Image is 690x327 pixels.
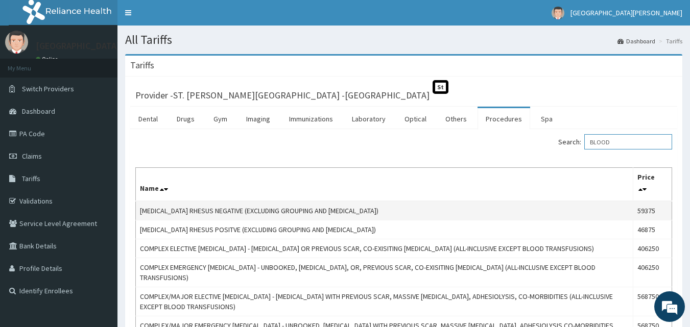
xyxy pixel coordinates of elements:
[533,108,561,130] a: Spa
[633,258,672,287] td: 406250
[136,201,633,220] td: [MEDICAL_DATA] RHESUS NEGATIVE (EXCLUDING GROUPING AND [MEDICAL_DATA])
[19,51,41,77] img: d_794563401_company_1708531726252_794563401
[433,80,448,94] span: St
[5,218,195,254] textarea: Type your message and hit 'Enter'
[136,258,633,287] td: COMPLEX EMERGENCY [MEDICAL_DATA] - UNBOOKED, [MEDICAL_DATA], OR, PREVIOUS SCAR, CO-EXISITING [MED...
[125,33,682,46] h1: All Tariffs
[396,108,435,130] a: Optical
[53,57,172,70] div: Chat with us now
[169,108,203,130] a: Drugs
[136,287,633,316] td: COMPLEX/MAJOR ELECTIVE [MEDICAL_DATA] - [MEDICAL_DATA] WITH PREVIOUS SCAR, MASSIVE [MEDICAL_DATA]...
[633,239,672,258] td: 406250
[633,220,672,239] td: 46875
[136,239,633,258] td: COMPLEX ELECTIVE [MEDICAL_DATA] - [MEDICAL_DATA] OR PREVIOUS SCAR, CO-EXISITING [MEDICAL_DATA] (A...
[633,287,672,316] td: 568750
[552,7,564,19] img: User Image
[656,37,682,45] li: Tariffs
[281,108,341,130] a: Immunizations
[36,41,187,51] p: [GEOGRAPHIC_DATA][PERSON_NAME]
[558,134,672,149] label: Search:
[344,108,394,130] a: Laboratory
[478,108,530,130] a: Procedures
[135,91,430,100] h3: Provider - ST. [PERSON_NAME][GEOGRAPHIC_DATA] -[GEOGRAPHIC_DATA]
[130,108,166,130] a: Dental
[570,8,682,17] span: [GEOGRAPHIC_DATA][PERSON_NAME]
[136,220,633,239] td: [MEDICAL_DATA] RHESUS POSITVE (EXCLUDING GROUPING AND [MEDICAL_DATA])
[136,168,633,202] th: Name
[168,5,192,30] div: Minimize live chat window
[22,174,40,183] span: Tariffs
[22,107,55,116] span: Dashboard
[633,168,672,202] th: Price
[36,56,60,63] a: Online
[130,61,154,70] h3: Tariffs
[617,37,655,45] a: Dashboard
[205,108,235,130] a: Gym
[584,134,672,149] input: Search:
[22,84,74,93] span: Switch Providers
[633,201,672,220] td: 59375
[22,152,42,161] span: Claims
[59,98,141,202] span: We're online!
[437,108,475,130] a: Others
[5,31,28,54] img: User Image
[238,108,278,130] a: Imaging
